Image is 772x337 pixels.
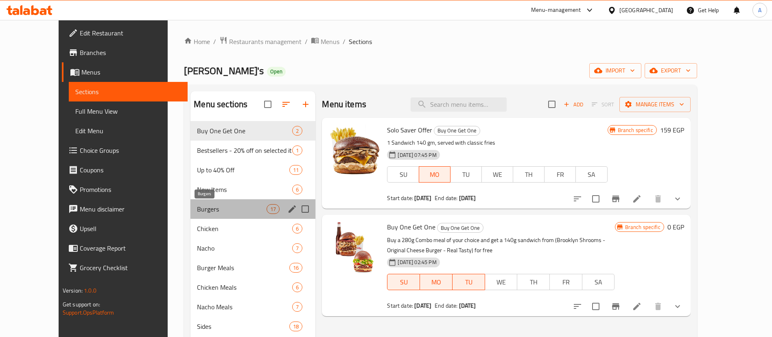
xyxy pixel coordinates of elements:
div: items [292,145,302,155]
div: Up to 40% Off [197,165,289,175]
span: Bestsellers - 20% off on selected items [197,145,292,155]
span: Select section [543,96,560,113]
li: / [343,37,346,46]
div: Chicken [197,224,292,233]
span: Coverage Report [80,243,181,253]
span: Select section first [586,98,619,111]
span: 6 [293,186,302,194]
span: Buy One Get One [387,221,435,233]
h6: 0 EGP [667,221,684,233]
span: TH [516,169,541,181]
button: TU [450,166,482,183]
svg: Show Choices [673,302,682,311]
span: Solo Saver Offer [387,124,432,136]
span: WE [485,169,510,181]
a: Promotions [62,180,188,199]
div: items [292,126,302,136]
button: FR [549,274,582,290]
span: 6 [293,284,302,291]
span: Buy One Get One [197,126,292,136]
div: items [289,165,302,175]
span: Get support on: [63,299,100,310]
span: Start date: [387,193,413,203]
div: items [289,263,302,273]
div: Nacho7 [190,238,315,258]
button: show more [668,297,687,316]
span: Branch specific [622,223,664,231]
span: New Items [197,185,292,194]
span: TU [456,276,482,288]
button: Add section [296,95,315,114]
div: items [292,282,302,292]
span: Manage items [626,99,684,110]
span: 16 [290,264,302,272]
button: delete [648,297,668,316]
a: Grocery Checklist [62,258,188,278]
span: Menus [81,67,181,77]
div: Bestsellers - 20% off on selected items1 [190,141,315,160]
button: Manage items [619,97,691,112]
li: / [305,37,308,46]
span: MO [422,169,447,181]
div: Buy One Get One [437,223,483,233]
div: Chicken Meals [197,282,292,292]
button: import [589,63,641,78]
a: Coverage Report [62,238,188,258]
button: sort-choices [568,297,587,316]
div: items [292,243,302,253]
button: MO [419,166,451,183]
span: Choice Groups [80,145,181,155]
div: Sides18 [190,317,315,336]
button: Branch-specific-item [606,297,625,316]
span: Full Menu View [75,106,181,116]
span: Sections [349,37,372,46]
span: 7 [293,303,302,311]
span: Select to update [587,190,604,207]
div: Up to 40% Off11 [190,160,315,180]
span: [DATE] 02:45 PM [394,258,440,266]
span: A [758,6,761,15]
img: Solo Saver Offer [328,124,381,176]
p: Buy a 280g Combo meal of your choice and get a 140g sandwich from (Brooklyn Shrooms - Original Ch... [387,235,615,256]
button: edit [286,203,298,215]
button: FR [544,166,576,183]
div: Menu-management [531,5,581,15]
div: Buy One Get One [434,126,480,136]
div: Nacho Meals7 [190,297,315,317]
b: [DATE] [414,300,431,311]
button: export [645,63,697,78]
div: [GEOGRAPHIC_DATA] [619,6,673,15]
span: Version: [63,285,83,296]
span: Sides [197,322,289,331]
div: Burgers17edit [190,199,315,219]
span: Coupons [80,165,181,175]
span: WE [488,276,514,288]
button: SA [582,274,615,290]
span: FR [553,276,579,288]
span: Nacho Meals [197,302,292,312]
button: SU [387,166,419,183]
span: Buy One Get One [437,223,483,233]
button: delete [648,189,668,209]
span: SU [391,276,417,288]
button: MO [420,274,453,290]
button: TH [517,274,550,290]
span: Edit Restaurant [80,28,181,38]
span: SU [391,169,416,181]
nav: breadcrumb [184,36,697,47]
b: [DATE] [459,193,476,203]
a: Choice Groups [62,141,188,160]
span: Branch specific [615,126,656,134]
span: [DATE] 07:45 PM [394,151,440,159]
span: Start date: [387,300,413,311]
span: Burger Meals [197,263,289,273]
img: Buy One Get One [328,221,381,273]
span: Grocery Checklist [80,263,181,273]
div: Burger Meals16 [190,258,315,278]
span: Menu disclaimer [80,204,181,214]
a: Menus [62,62,188,82]
svg: Show Choices [673,194,682,204]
